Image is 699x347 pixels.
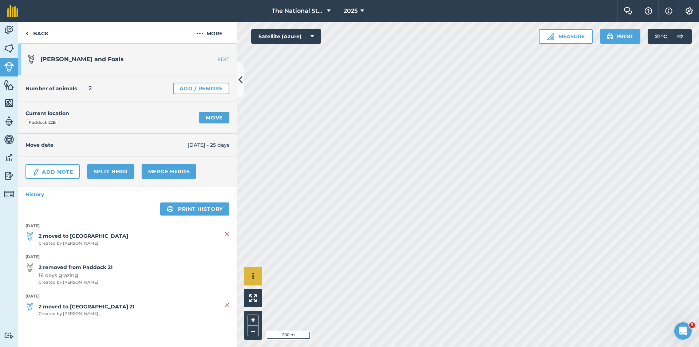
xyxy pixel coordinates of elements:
img: svg+xml;base64,PD94bWwgdmVyc2lvbj0iMS4wIiBlbmNvZGluZz0idXRmLTgiPz4KPCEtLSBHZW5lcmF0b3I6IEFkb2JlIE... [4,170,14,181]
a: Add Note [25,164,80,179]
h4: Current location [25,109,69,117]
img: Ruler icon [547,33,554,40]
strong: 2 moved to [GEOGRAPHIC_DATA] 21 [39,303,134,311]
img: fieldmargin Logo [7,5,18,17]
img: svg+xml;base64,PD94bWwgdmVyc2lvbj0iMS4wIiBlbmNvZGluZz0idXRmLTgiPz4KPCEtLSBHZW5lcmF0b3I6IEFkb2JlIE... [4,116,14,127]
span: [PERSON_NAME] and Foals [40,56,124,63]
img: svg+xml;base64,PHN2ZyB4bWxucz0iaHR0cDovL3d3dy53My5vcmcvMjAwMC9zdmciIHdpZHRoPSI5IiBoZWlnaHQ9IjI0Ii... [25,29,29,38]
button: Satellite (Azure) [251,29,321,44]
img: svg+xml;base64,PHN2ZyB4bWxucz0iaHR0cDovL3d3dy53My5vcmcvMjAwMC9zdmciIHdpZHRoPSIxOSIgaGVpZ2h0PSIyNC... [607,32,613,41]
button: – [248,326,258,336]
span: 21 ° C [655,29,667,44]
span: 2 [88,84,92,93]
img: A cog icon [685,7,694,15]
img: svg+xml;base64,PD94bWwgdmVyc2lvbj0iMS4wIiBlbmNvZGluZz0idXRmLTgiPz4KPCEtLSBHZW5lcmF0b3I6IEFkb2JlIE... [4,152,14,163]
button: More [182,22,237,43]
button: Measure [539,29,593,44]
img: svg+xml;base64,PD94bWwgdmVyc2lvbj0iMS4wIiBlbmNvZGluZz0idXRmLTgiPz4KPCEtLSBHZW5lcmF0b3I6IEFkb2JlIE... [4,189,14,199]
span: [DATE] - 25 days [187,141,229,149]
img: svg+xml;base64,PD94bWwgdmVyc2lvbj0iMS4wIiBlbmNvZGluZz0idXRmLTgiPz4KPCEtLSBHZW5lcmF0b3I6IEFkb2JlIE... [32,168,40,177]
img: svg+xml;base64,PHN2ZyB4bWxucz0iaHR0cDovL3d3dy53My5vcmcvMjAwMC9zdmciIHdpZHRoPSI1NiIgaGVpZ2h0PSI2MC... [4,43,14,54]
button: i [244,267,262,285]
div: Paddock 22B [25,119,59,126]
button: + [248,315,258,326]
h4: Number of animals [25,84,77,92]
img: svg+xml;base64,PHN2ZyB4bWxucz0iaHR0cDovL3d3dy53My5vcmcvMjAwMC9zdmciIHdpZHRoPSI1NiIgaGVpZ2h0PSI2MC... [4,79,14,90]
img: Four arrows, one pointing top left, one top right, one bottom right and the last bottom left [249,294,257,302]
img: svg+xml;base64,PHN2ZyB4bWxucz0iaHR0cDovL3d3dy53My5vcmcvMjAwMC9zdmciIHdpZHRoPSIyMiIgaGVpZ2h0PSIzMC... [225,230,229,238]
span: 2025 [344,7,358,15]
a: Add / Remove [173,83,229,94]
img: svg+xml;base64,PD94bWwgdmVyc2lvbj0iMS4wIiBlbmNvZGluZz0idXRmLTgiPz4KPCEtLSBHZW5lcmF0b3I6IEFkb2JlIE... [25,303,34,311]
a: Back [18,22,56,43]
a: EDIT [191,56,237,63]
span: 3 [689,322,695,328]
img: Two speech bubbles overlapping with the left bubble in the forefront [624,7,632,15]
span: The National Stud [272,7,324,15]
strong: 2 removed from Paddock 21 [39,263,112,271]
a: Split herd [87,164,134,179]
h4: Move date [25,141,187,149]
img: svg+xml;base64,PHN2ZyB4bWxucz0iaHR0cDovL3d3dy53My5vcmcvMjAwMC9zdmciIHdpZHRoPSIxOSIgaGVpZ2h0PSIyNC... [167,205,174,213]
strong: [DATE] [25,223,229,229]
span: Created by [PERSON_NAME] [39,279,112,286]
img: svg+xml;base64,PD94bWwgdmVyc2lvbj0iMS4wIiBlbmNvZGluZz0idXRmLTgiPz4KPCEtLSBHZW5lcmF0b3I6IEFkb2JlIE... [673,29,687,44]
img: svg+xml;base64,PD94bWwgdmVyc2lvbj0iMS4wIiBlbmNvZGluZz0idXRmLTgiPz4KPCEtLSBHZW5lcmF0b3I6IEFkb2JlIE... [4,62,14,72]
img: svg+xml;base64,PD94bWwgdmVyc2lvbj0iMS4wIiBlbmNvZGluZz0idXRmLTgiPz4KPCEtLSBHZW5lcmF0b3I6IEFkb2JlIE... [25,232,34,241]
button: Print [600,29,641,44]
span: Created by [PERSON_NAME] [39,240,128,247]
button: 21 °C [648,29,692,44]
span: i [252,272,254,281]
strong: 2 moved to [GEOGRAPHIC_DATA] [39,232,128,240]
img: svg+xml;base64,PD94bWwgdmVyc2lvbj0iMS4wIiBlbmNvZGluZz0idXRmLTgiPz4KPCEtLSBHZW5lcmF0b3I6IEFkb2JlIE... [4,25,14,36]
a: History [18,186,237,202]
img: svg+xml;base64,PD94bWwgdmVyc2lvbj0iMS4wIiBlbmNvZGluZz0idXRmLTgiPz4KPCEtLSBHZW5lcmF0b3I6IEFkb2JlIE... [25,263,34,272]
img: svg+xml;base64,PD94bWwgdmVyc2lvbj0iMS4wIiBlbmNvZGluZz0idXRmLTgiPz4KPCEtLSBHZW5lcmF0b3I6IEFkb2JlIE... [4,134,14,145]
a: Merge Herds [142,164,197,179]
img: svg+xml;base64,PD94bWwgdmVyc2lvbj0iMS4wIiBlbmNvZGluZz0idXRmLTgiPz4KPCEtLSBHZW5lcmF0b3I6IEFkb2JlIE... [4,332,14,339]
a: Move [199,112,229,123]
img: svg+xml;base64,PHN2ZyB4bWxucz0iaHR0cDovL3d3dy53My5vcmcvMjAwMC9zdmciIHdpZHRoPSIyMCIgaGVpZ2h0PSIyNC... [196,29,204,38]
img: svg+xml;base64,PD94bWwgdmVyc2lvbj0iMS4wIiBlbmNvZGluZz0idXRmLTgiPz4KPCEtLSBHZW5lcmF0b3I6IEFkb2JlIE... [27,55,36,64]
iframe: Intercom live chat [674,322,692,340]
span: Created by [PERSON_NAME] [39,311,134,317]
a: Print history [160,202,229,216]
span: 16 days grazing [39,271,112,279]
img: svg+xml;base64,PHN2ZyB4bWxucz0iaHR0cDovL3d3dy53My5vcmcvMjAwMC9zdmciIHdpZHRoPSI1NiIgaGVpZ2h0PSI2MC... [4,98,14,109]
strong: [DATE] [25,254,229,260]
img: svg+xml;base64,PHN2ZyB4bWxucz0iaHR0cDovL3d3dy53My5vcmcvMjAwMC9zdmciIHdpZHRoPSIxNyIgaGVpZ2h0PSIxNy... [665,7,672,15]
img: svg+xml;base64,PHN2ZyB4bWxucz0iaHR0cDovL3d3dy53My5vcmcvMjAwMC9zdmciIHdpZHRoPSIyMiIgaGVpZ2h0PSIzMC... [225,300,229,309]
strong: [DATE] [25,293,229,300]
img: A question mark icon [644,7,653,15]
